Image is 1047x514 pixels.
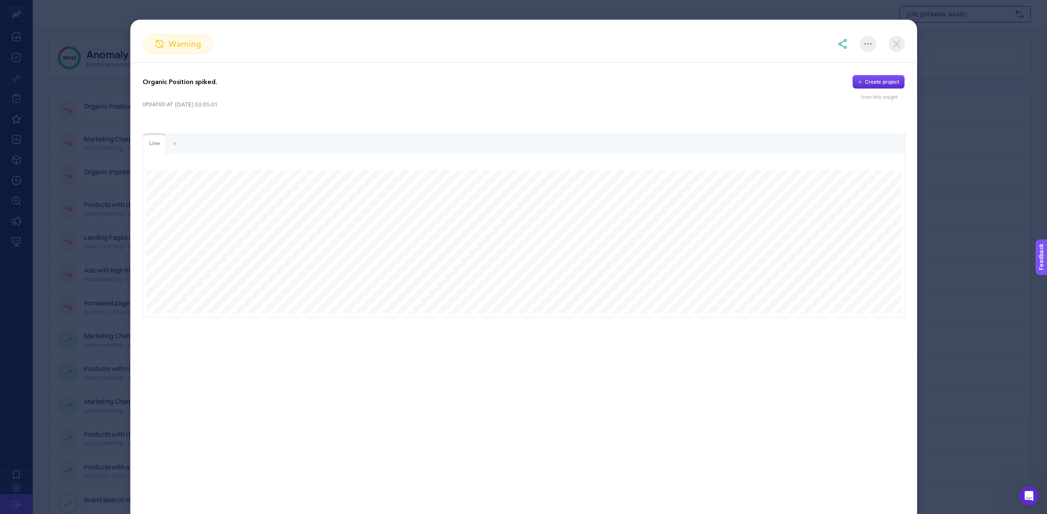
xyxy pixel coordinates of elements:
[838,39,847,49] img: share
[861,94,904,100] div: from this insight
[852,75,905,89] button: Create project
[1019,486,1039,506] iframe: Intercom live chat
[166,133,183,155] div: +
[143,133,166,155] div: Line
[865,79,899,85] div: Create project
[175,100,218,109] time: [DATE] 03:05:01
[168,38,201,50] span: warning
[888,36,905,52] img: close-dialog
[155,40,164,48] img: warning
[864,43,872,45] img: More options
[143,77,217,87] p: Organic Position spiked.
[143,101,173,108] span: UPDATED AT
[5,2,31,9] span: Feedback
